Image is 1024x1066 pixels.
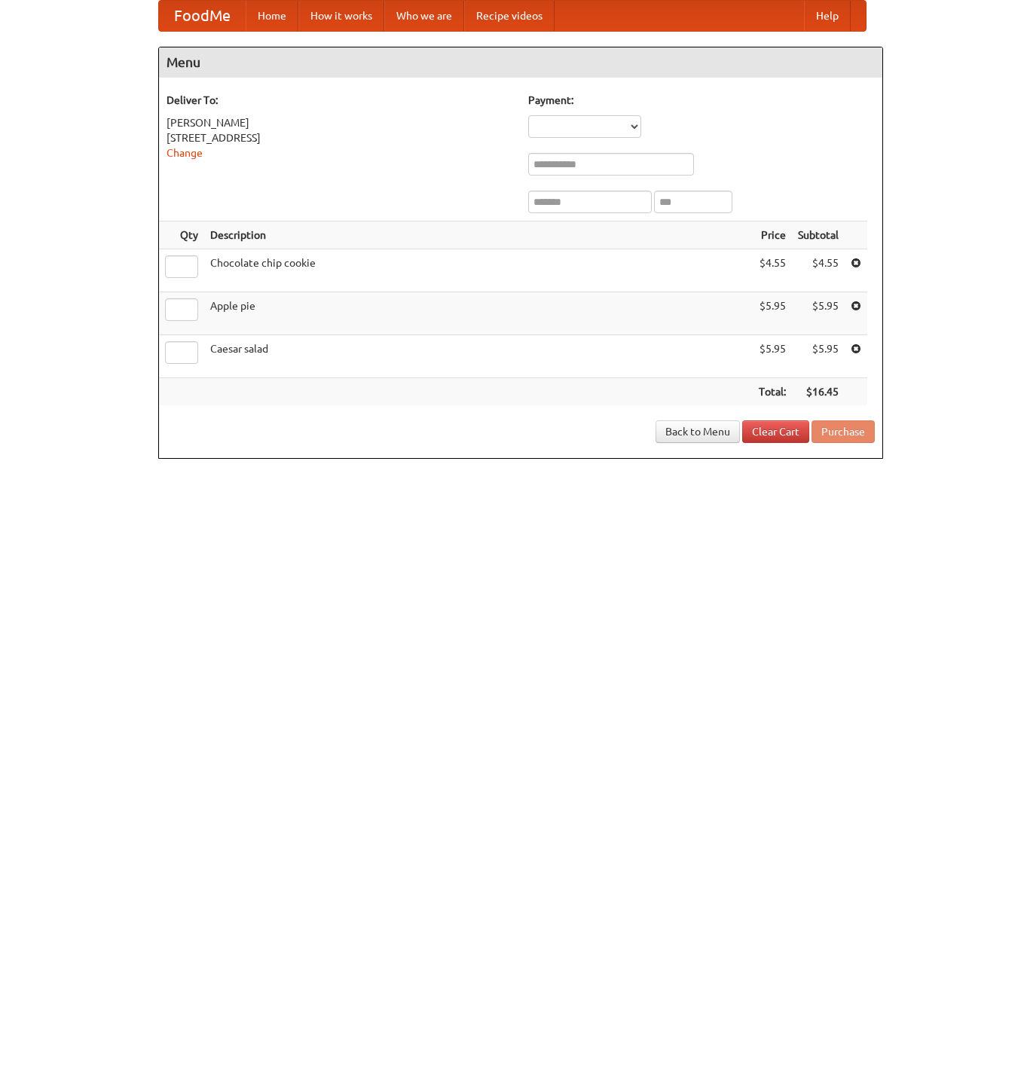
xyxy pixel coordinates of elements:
[204,292,753,335] td: Apple pie
[159,1,246,31] a: FoodMe
[792,221,845,249] th: Subtotal
[167,130,513,145] div: [STREET_ADDRESS]
[528,93,875,108] h5: Payment:
[792,292,845,335] td: $5.95
[159,47,882,78] h4: Menu
[167,115,513,130] div: [PERSON_NAME]
[204,335,753,378] td: Caesar salad
[464,1,555,31] a: Recipe videos
[792,249,845,292] td: $4.55
[742,420,809,443] a: Clear Cart
[753,292,792,335] td: $5.95
[753,221,792,249] th: Price
[753,378,792,406] th: Total:
[753,335,792,378] td: $5.95
[656,420,740,443] a: Back to Menu
[204,221,753,249] th: Description
[159,221,204,249] th: Qty
[204,249,753,292] td: Chocolate chip cookie
[167,93,513,108] h5: Deliver To:
[792,378,845,406] th: $16.45
[792,335,845,378] td: $5.95
[384,1,464,31] a: Who we are
[804,1,851,31] a: Help
[246,1,298,31] a: Home
[167,147,203,159] a: Change
[298,1,384,31] a: How it works
[753,249,792,292] td: $4.55
[812,420,875,443] button: Purchase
